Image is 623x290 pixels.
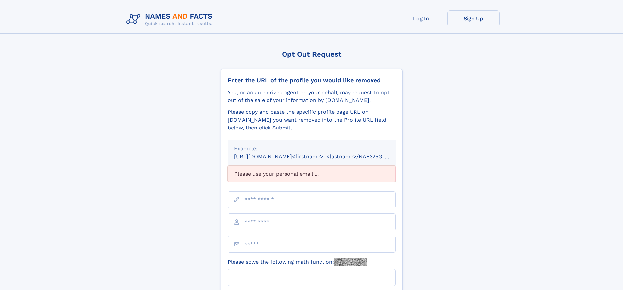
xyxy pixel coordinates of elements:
a: Log In [395,10,447,26]
label: Please solve the following math function: [228,258,367,266]
div: Example: [234,145,389,153]
div: Please use your personal email ... [228,166,396,182]
a: Sign Up [447,10,500,26]
img: Logo Names and Facts [124,10,218,28]
div: Enter the URL of the profile you would like removed [228,77,396,84]
div: Opt Out Request [221,50,403,58]
div: Please copy and paste the specific profile page URL on [DOMAIN_NAME] you want removed into the Pr... [228,108,396,132]
div: You, or an authorized agent on your behalf, may request to opt-out of the sale of your informatio... [228,89,396,104]
small: [URL][DOMAIN_NAME]<firstname>_<lastname>/NAF325G-xxxxxxxx [234,153,408,160]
